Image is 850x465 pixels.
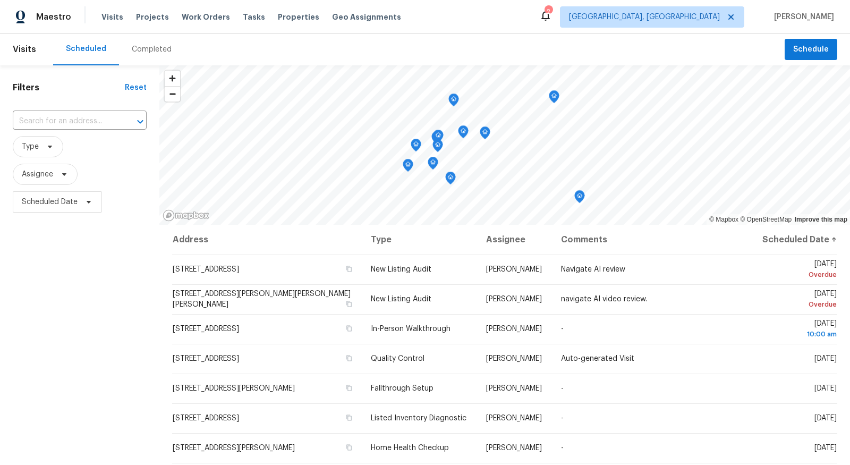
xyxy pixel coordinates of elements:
[403,159,413,175] div: Map marker
[411,139,421,155] div: Map marker
[13,38,36,61] span: Visits
[165,87,180,102] span: Zoom out
[13,113,117,130] input: Search for an address...
[486,325,542,333] span: [PERSON_NAME]
[344,264,354,274] button: Copy Address
[486,295,542,303] span: [PERSON_NAME]
[371,415,466,422] span: Listed Inventory Diagnostic
[371,385,433,392] span: Fallthrough Setup
[549,90,559,107] div: Map marker
[814,385,837,392] span: [DATE]
[433,130,444,146] div: Map marker
[561,385,564,392] span: -
[278,12,319,22] span: Properties
[574,190,585,207] div: Map marker
[561,295,647,303] span: navigate AI video review.
[760,260,837,280] span: [DATE]
[36,12,71,22] span: Maestro
[173,290,351,308] span: [STREET_ADDRESS][PERSON_NAME][PERSON_NAME][PERSON_NAME]
[173,266,239,273] span: [STREET_ADDRESS]
[793,43,829,56] span: Schedule
[172,225,362,255] th: Address
[165,71,180,86] button: Zoom in
[760,329,837,340] div: 10:00 am
[486,355,542,362] span: [PERSON_NAME]
[785,39,837,61] button: Schedule
[709,216,738,223] a: Mapbox
[371,266,431,273] span: New Listing Audit
[173,415,239,422] span: [STREET_ADDRESS]
[486,444,542,452] span: [PERSON_NAME]
[561,325,564,333] span: -
[125,82,147,93] div: Reset
[173,355,239,362] span: [STREET_ADDRESS]
[132,44,172,55] div: Completed
[173,444,295,452] span: [STREET_ADDRESS][PERSON_NAME]
[332,12,401,22] span: Geo Assignments
[159,65,850,225] canvas: Map
[101,12,123,22] span: Visits
[752,225,837,255] th: Scheduled Date ↑
[445,172,456,188] div: Map marker
[760,290,837,310] span: [DATE]
[431,131,442,148] div: Map marker
[486,266,542,273] span: [PERSON_NAME]
[344,353,354,363] button: Copy Address
[243,13,265,21] span: Tasks
[22,169,53,180] span: Assignee
[760,269,837,280] div: Overdue
[182,12,230,22] span: Work Orders
[480,126,490,143] div: Map marker
[66,44,106,54] div: Scheduled
[432,139,443,156] div: Map marker
[344,383,354,393] button: Copy Address
[371,325,450,333] span: In-Person Walkthrough
[344,299,354,309] button: Copy Address
[371,355,424,362] span: Quality Control
[760,320,837,340] span: [DATE]
[561,415,564,422] span: -
[173,385,295,392] span: [STREET_ADDRESS][PERSON_NAME]
[163,209,209,222] a: Mapbox homepage
[814,415,837,422] span: [DATE]
[814,444,837,452] span: [DATE]
[569,12,720,22] span: [GEOGRAPHIC_DATA], [GEOGRAPHIC_DATA]
[173,325,239,333] span: [STREET_ADDRESS]
[136,12,169,22] span: Projects
[814,355,837,362] span: [DATE]
[561,444,564,452] span: -
[561,355,634,362] span: Auto-generated Visit
[478,225,552,255] th: Assignee
[448,94,459,110] div: Map marker
[760,299,837,310] div: Overdue
[740,216,792,223] a: OpenStreetMap
[344,443,354,452] button: Copy Address
[133,114,148,129] button: Open
[22,141,39,152] span: Type
[165,86,180,102] button: Zoom out
[371,444,449,452] span: Home Health Checkup
[22,197,78,207] span: Scheduled Date
[486,415,542,422] span: [PERSON_NAME]
[770,12,834,22] span: [PERSON_NAME]
[561,266,625,273] span: Navigate AI review
[486,385,542,392] span: [PERSON_NAME]
[428,157,438,173] div: Map marker
[552,225,752,255] th: Comments
[13,82,125,93] h1: Filters
[795,216,847,223] a: Improve this map
[344,324,354,333] button: Copy Address
[362,225,478,255] th: Type
[344,413,354,422] button: Copy Address
[458,125,469,142] div: Map marker
[371,295,431,303] span: New Listing Audit
[545,6,552,17] div: 2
